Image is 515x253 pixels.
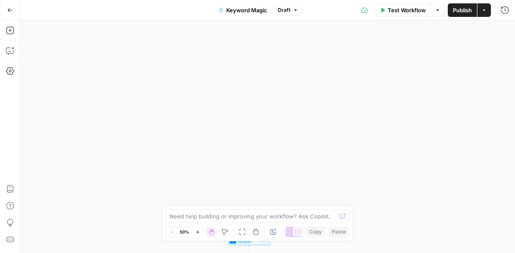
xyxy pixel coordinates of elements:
[214,3,272,17] button: Keyword Magic
[306,226,325,237] button: Copy
[14,14,20,20] img: logo_orange.svg
[278,6,290,14] span: Draft
[14,22,20,29] img: website_grey.svg
[93,50,142,55] div: Keywords by Traffic
[332,228,346,236] span: Paste
[238,239,259,244] span: Set Inputs
[180,229,189,235] span: 50%
[375,3,431,17] button: Test Workflow
[448,3,477,17] button: Publish
[329,226,349,237] button: Paste
[23,49,30,56] img: tab_domain_overview_orange.svg
[453,6,472,14] span: Publish
[388,6,426,14] span: Test Workflow
[226,6,267,14] span: Keyword Magic
[309,228,322,236] span: Copy
[32,50,76,55] div: Domain Overview
[274,5,302,16] button: Draft
[24,14,41,20] div: v 4.0.25
[22,22,93,29] div: Domain: [DOMAIN_NAME]
[84,49,91,56] img: tab_keywords_by_traffic_grey.svg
